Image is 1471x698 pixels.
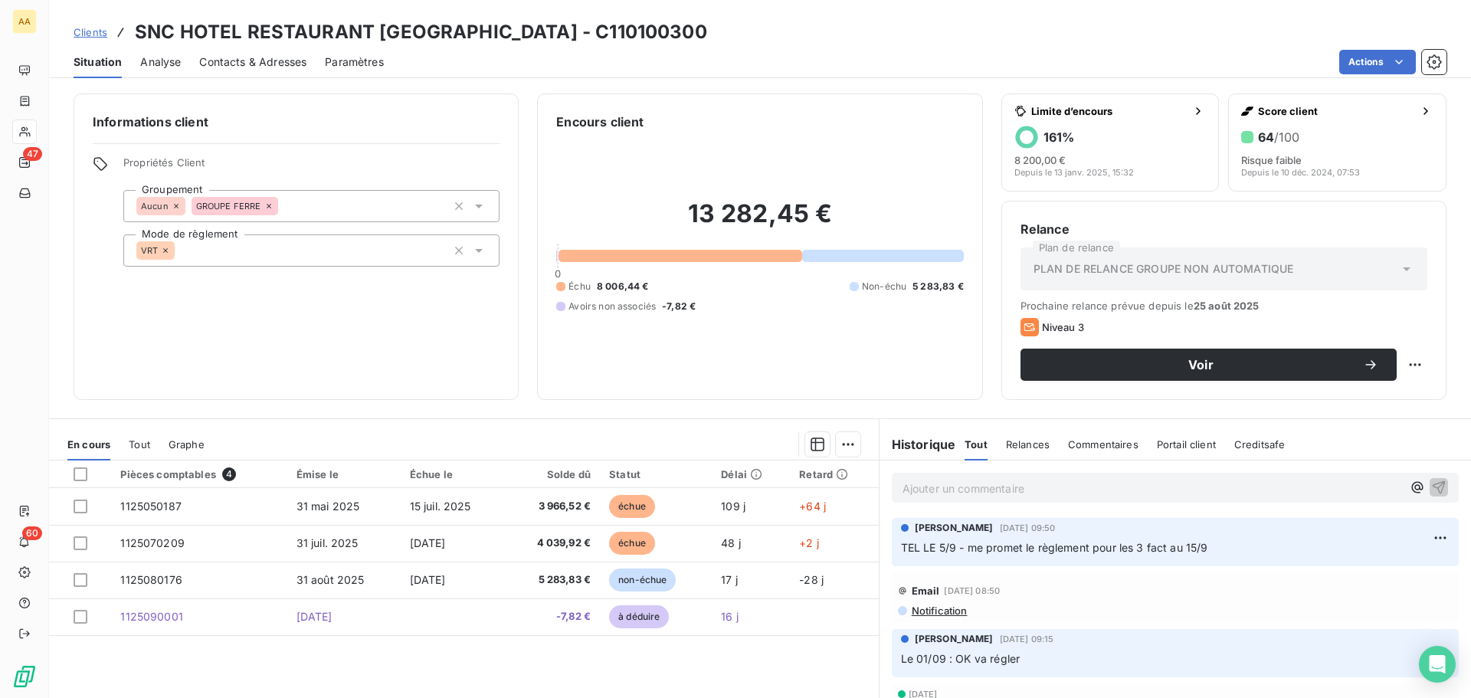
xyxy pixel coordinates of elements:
span: [PERSON_NAME] [915,521,994,535]
span: 1125080176 [120,573,182,586]
span: 5 283,83 € [912,280,964,293]
span: 4 039,92 € [514,536,591,551]
span: Notification [910,605,968,617]
span: 1125050187 [120,500,182,513]
span: 1125070209 [120,536,185,549]
span: [DATE] [296,610,333,623]
span: Voir [1039,359,1363,371]
span: Risque faible [1241,154,1302,166]
div: Échue le [410,468,496,480]
span: Non-échu [862,280,906,293]
span: 8 006,44 € [597,280,649,293]
span: /100 [1274,129,1299,145]
div: Émise le [296,468,392,480]
button: Actions [1339,50,1416,74]
div: Pièces comptables [120,467,277,481]
span: échue [609,532,655,555]
span: [DATE] 09:15 [1000,634,1054,644]
span: Niveau 3 [1042,321,1084,333]
span: 60 [22,526,42,540]
span: PLAN DE RELANCE GROUPE NON AUTOMATIQUE [1034,261,1294,277]
span: [DATE] [410,536,446,549]
span: [DATE] 08:50 [944,586,1000,595]
h6: Relance [1021,220,1427,238]
span: -7,82 € [662,300,696,313]
span: Échu [568,280,591,293]
span: 16 j [721,610,739,623]
span: Avoirs non associés [568,300,656,313]
span: 31 juil. 2025 [296,536,359,549]
span: +64 j [799,500,826,513]
span: 48 j [721,536,741,549]
span: Depuis le 10 déc. 2024, 07:53 [1241,168,1360,177]
span: Paramètres [325,54,384,70]
span: Score client [1258,105,1414,117]
span: 8 200,00 € [1014,154,1066,166]
span: [PERSON_NAME] [915,632,994,646]
span: Le 01/09 : OK va régler [901,652,1020,665]
a: Clients [74,25,107,40]
span: Aucun [141,202,169,211]
span: 31 mai 2025 [296,500,360,513]
input: Ajouter une valeur [278,199,290,213]
h6: 64 [1258,129,1299,145]
span: Situation [74,54,122,70]
span: échue [609,495,655,518]
span: non-échue [609,569,676,591]
div: Délai [721,468,781,480]
button: Score client64/100Risque faibleDepuis le 10 déc. 2024, 07:53 [1228,93,1446,192]
span: 15 juil. 2025 [410,500,471,513]
div: Open Intercom Messenger [1419,646,1456,683]
span: En cours [67,438,110,451]
span: VRT [141,246,158,255]
span: Tout [965,438,988,451]
span: Tout [129,438,150,451]
input: Ajouter une valeur [175,244,187,257]
span: 5 283,83 € [514,572,591,588]
span: 25 août 2025 [1194,300,1260,312]
span: Analyse [140,54,181,70]
span: Clients [74,26,107,38]
span: 109 j [721,500,745,513]
button: Limite d’encours161%8 200,00 €Depuis le 13 janv. 2025, 15:32 [1001,93,1220,192]
span: 17 j [721,573,738,586]
h6: 161 % [1043,129,1074,145]
div: Statut [609,468,703,480]
span: [DATE] [410,573,446,586]
div: Solde dû [514,468,591,480]
h6: Encours client [556,113,644,131]
span: Prochaine relance prévue depuis le [1021,300,1427,312]
h6: Historique [880,435,956,454]
span: [DATE] 09:50 [1000,523,1056,533]
span: Email [912,585,940,597]
h6: Informations client [93,113,500,131]
span: GROUPE FERRE [196,202,261,211]
span: +2 j [799,536,819,549]
span: 1125090001 [120,610,183,623]
div: Retard [799,468,869,480]
span: Relances [1006,438,1050,451]
span: Propriétés Client [123,156,500,178]
span: Creditsafe [1234,438,1286,451]
span: Contacts & Adresses [199,54,306,70]
button: Voir [1021,349,1397,381]
span: -28 j [799,573,824,586]
span: TEL LE 5/9 - me promet le règlement pour les 3 fact au 15/9 [901,541,1208,554]
span: 47 [23,147,42,161]
span: à déduire [609,605,669,628]
span: Commentaires [1068,438,1138,451]
span: Limite d’encours [1031,105,1187,117]
div: AA [12,9,37,34]
span: 0 [555,267,561,280]
span: 3 966,52 € [514,499,591,514]
span: -7,82 € [514,609,591,624]
span: Portail client [1157,438,1216,451]
h2: 13 282,45 € [556,198,963,244]
img: Logo LeanPay [12,664,37,689]
span: 31 août 2025 [296,573,365,586]
span: 4 [222,467,236,481]
span: Graphe [169,438,205,451]
h3: SNC HOTEL RESTAURANT [GEOGRAPHIC_DATA] - C110100300 [135,18,707,46]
